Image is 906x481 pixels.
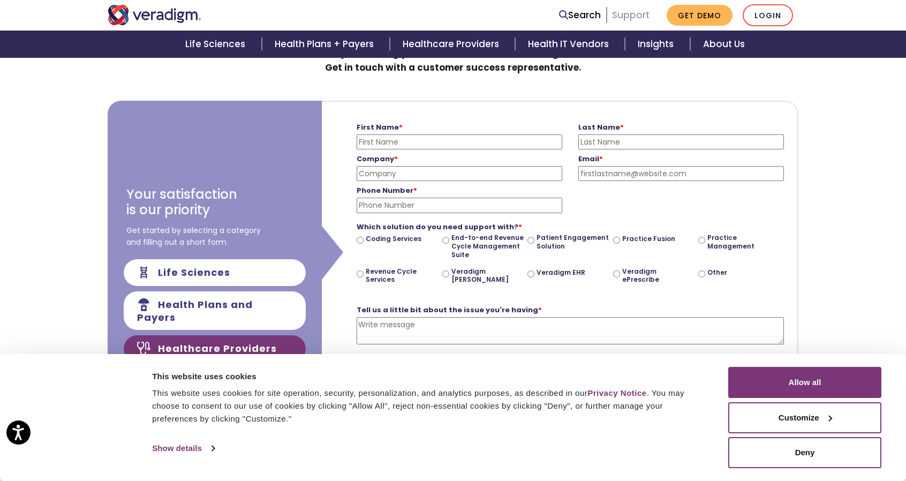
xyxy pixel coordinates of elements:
iframe: Drift Chat Widget [700,404,893,468]
h3: Your satisfaction is our priority [126,187,237,218]
label: Veradigm EHR [537,268,585,277]
input: Phone Number [357,198,562,213]
label: Practice Management [707,234,780,250]
strong: First Name [357,122,403,132]
a: Life Sciences [172,31,261,58]
label: Revenue Cycle Services [366,267,438,284]
a: Get Demo [667,5,733,26]
strong: Tell us a little bit about the issue you're having [357,305,542,315]
a: Privacy Notice [587,388,646,397]
button: Allow all [728,367,881,398]
span: Get started by selecting a category and filling out a short form. [126,224,261,249]
button: Customize [728,402,881,433]
label: Coding Services [366,235,421,243]
a: Login [743,4,793,26]
img: Veradigm logo [108,5,201,25]
input: Last Name [578,134,784,149]
div: This website uses cookies [152,370,704,383]
a: Insights [625,31,690,58]
label: Veradigm ePrescribe [622,267,694,284]
div: This website uses cookies for site operation, security, personalization, and analytics purposes, ... [152,387,704,425]
strong: Which solution do you need support with? [357,222,522,232]
a: Search [559,8,601,22]
strong: Need help accessing your account or troubleshooting an issue? Get in touch with a customer succes... [301,47,606,74]
a: Support [612,9,650,21]
a: Healthcare Providers [390,31,515,58]
a: Show details [152,440,214,456]
label: Patient Engagement Solution [537,234,609,250]
strong: Phone Number [357,185,417,196]
input: Company [357,166,562,181]
a: Health Plans + Payers [262,31,390,58]
input: First Name [357,134,562,149]
strong: Email [578,154,603,164]
a: About Us [690,31,758,58]
strong: Last Name [578,122,624,132]
strong: Company [357,154,398,164]
a: Health IT Vendors [515,31,625,58]
label: Veradigm [PERSON_NAME] [451,267,524,284]
label: Other [707,268,727,277]
label: Practice Fusion [622,235,675,243]
label: End-to-end Revenue Cycle Management Suite [451,234,524,259]
input: firstlastname@website.com [578,166,784,181]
